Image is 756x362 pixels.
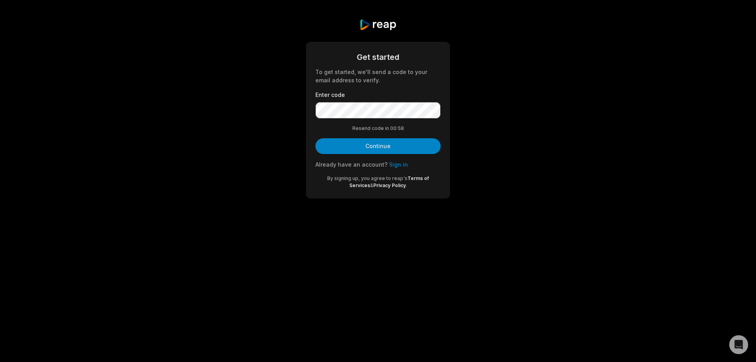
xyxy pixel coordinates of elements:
[315,161,387,168] span: Already have an account?
[315,51,441,63] div: Get started
[349,175,429,188] a: Terms of Services
[729,335,748,354] div: Open Intercom Messenger
[373,182,406,188] a: Privacy Policy
[315,91,441,99] label: Enter code
[389,161,408,168] a: Sign in
[406,182,407,188] span: .
[315,68,441,84] div: To get started, we'll send a code to your email address to verify.
[359,19,397,31] img: reap
[315,125,441,132] div: Resend code in 00:
[370,182,373,188] span: &
[398,125,404,132] span: 58
[327,175,408,181] span: By signing up, you agree to reap's
[315,138,441,154] button: Continue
